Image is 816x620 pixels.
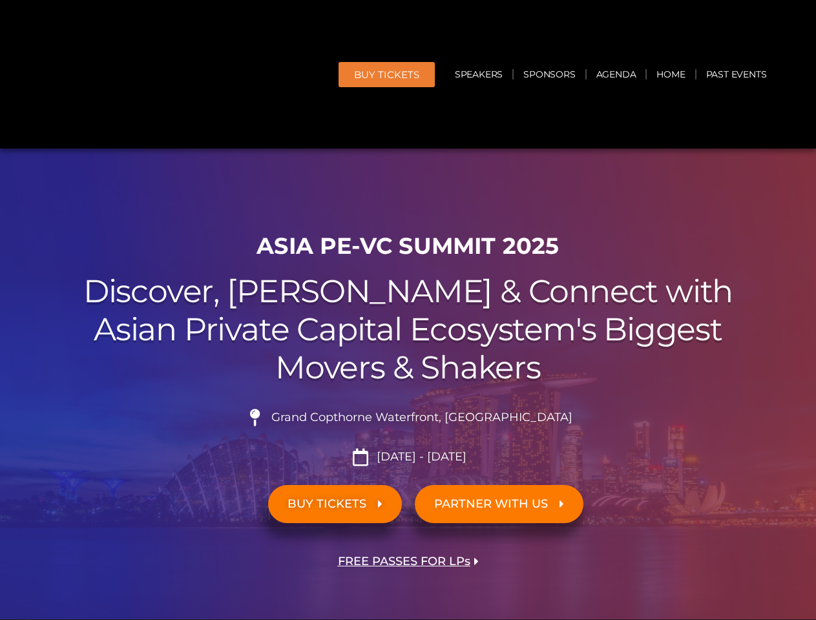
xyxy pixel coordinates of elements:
[514,59,585,89] a: Sponsors
[354,70,419,79] span: BUY Tickets
[47,232,770,260] h1: ASIA PE-VC Summit 2025
[288,498,366,510] span: BUY TICKETS
[696,59,777,89] a: Past Events
[268,411,572,425] span: Grand Copthorne Waterfront, [GEOGRAPHIC_DATA]​
[339,62,435,87] a: BUY Tickets
[338,555,470,568] span: FREE PASSES FOR LPs
[415,485,583,523] a: PARTNER WITH US
[268,485,402,523] a: BUY TICKETS
[373,450,466,464] span: [DATE] - [DATE]
[319,542,498,581] a: FREE PASSES FOR LPs
[587,59,646,89] a: Agenda
[647,59,695,89] a: Home
[47,273,770,386] h2: Discover, [PERSON_NAME] & Connect with Asian Private Capital Ecosystem's Biggest Movers & Shakers
[434,498,548,510] span: PARTNER WITH US
[445,59,512,89] a: Speakers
